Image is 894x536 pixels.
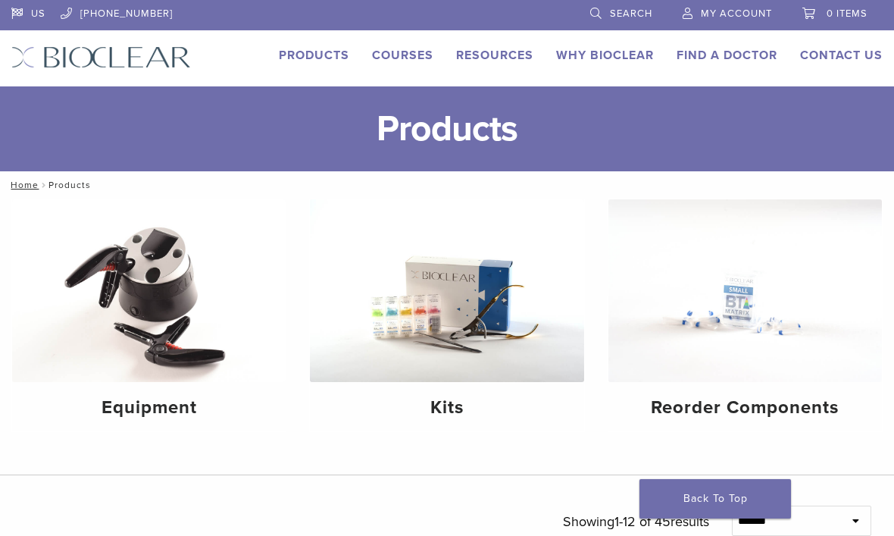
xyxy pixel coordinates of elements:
[827,8,867,20] span: 0 items
[677,48,777,63] a: Find A Doctor
[12,199,286,431] a: Equipment
[310,199,583,431] a: Kits
[39,181,48,189] span: /
[279,48,349,63] a: Products
[456,48,533,63] a: Resources
[11,46,191,68] img: Bioclear
[310,199,583,382] img: Kits
[614,513,670,530] span: 1-12 of 45
[608,199,882,431] a: Reorder Components
[556,48,654,63] a: Why Bioclear
[701,8,772,20] span: My Account
[372,48,433,63] a: Courses
[322,394,571,422] h4: Kits
[610,8,652,20] span: Search
[620,394,870,422] h4: Reorder Components
[12,199,286,382] img: Equipment
[639,479,791,519] a: Back To Top
[24,394,274,422] h4: Equipment
[6,180,39,190] a: Home
[800,48,883,63] a: Contact Us
[608,199,882,382] img: Reorder Components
